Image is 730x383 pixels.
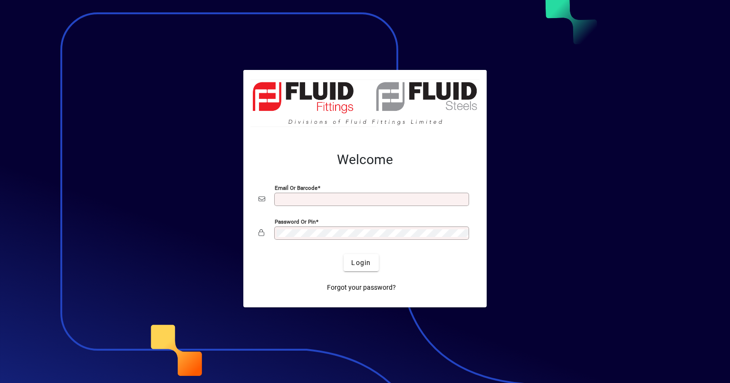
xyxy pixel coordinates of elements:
[344,254,378,271] button: Login
[275,185,317,191] mat-label: Email or Barcode
[327,283,396,293] span: Forgot your password?
[259,152,471,168] h2: Welcome
[351,258,371,268] span: Login
[275,218,316,225] mat-label: Password or Pin
[323,279,400,296] a: Forgot your password?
